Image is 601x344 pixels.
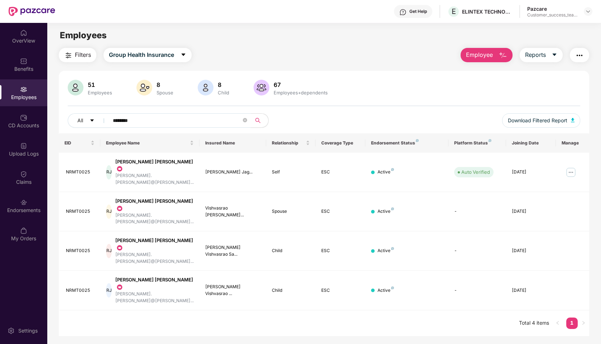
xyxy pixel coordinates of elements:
[378,208,394,215] div: Active
[205,244,260,258] div: [PERSON_NAME] Vishvasrao Sa...
[181,52,186,58] span: caret-down
[20,227,27,234] img: svg+xml;base64,PHN2ZyBpZD0iTXlfT3JkZXJzIiBkYXRhLW5hbWU9Ik15IE9yZGVycyIgeG1sbnM9Imh0dHA6Ly93d3cudz...
[272,140,305,146] span: Relationship
[109,50,174,59] span: Group Health Insurance
[115,172,194,186] div: [PERSON_NAME].[PERSON_NAME]@[PERSON_NAME]...
[378,169,394,176] div: Active
[115,198,194,212] div: [PERSON_NAME] [PERSON_NAME]
[20,29,27,36] img: svg+xml;base64,PHN2ZyBpZD0iSG9tZSIgeG1sbnM9Imh0dHA6Ly93d3cudzMub3JnLzIwMDAvc3ZnIiB3aWR0aD0iMjAiIG...
[416,139,419,142] img: svg+xml;base64,PHN2ZyB4bWxucz0iaHR0cDovL3d3dy53My5vcmcvMjAwMC9zdmciIHdpZHRoPSI4IiBoZWlnaHQ9IjgiIH...
[155,90,175,95] div: Spouse
[115,291,194,304] div: [PERSON_NAME].[PERSON_NAME]@[PERSON_NAME]...
[251,118,265,123] span: search
[199,133,266,153] th: Insured Name
[115,237,194,251] div: [PERSON_NAME] [PERSON_NAME]
[525,50,546,59] span: Reports
[321,287,360,294] div: ESC
[60,30,107,40] span: Employees
[64,51,73,60] img: svg+xml;base64,PHN2ZyB4bWxucz0iaHR0cDovL3d3dy53My5vcmcvMjAwMC9zdmciIHdpZHRoPSIyNCIgaGVpZ2h0PSIyNC...
[585,9,591,14] img: svg+xml;base64,PHN2ZyBpZD0iRHJvcGRvd24tMzJ4MzIiIHhtbG5zPSJodHRwOi8vd3d3LnczLm9yZy8yMDAwL3N2ZyIgd2...
[243,118,247,122] span: close-circle
[321,169,360,176] div: ESC
[216,90,231,95] div: Child
[205,284,260,297] div: [PERSON_NAME] Vishvasrao ...
[520,48,563,62] button: Reportscaret-down
[448,192,506,231] td: -
[527,5,577,12] div: Pazcare
[581,321,586,325] span: right
[90,118,95,124] span: caret-down
[115,158,194,172] div: [PERSON_NAME] [PERSON_NAME]
[115,251,194,265] div: [PERSON_NAME].[PERSON_NAME]@[PERSON_NAME]...
[512,287,550,294] div: [DATE]
[378,247,394,254] div: Active
[116,244,123,251] img: svg+xml;base64,PHN2ZyB3aWR0aD0iMjAiIGhlaWdodD0iMjAiIHZpZXdCb3g9IjAgMCAyMCAyMCIgZmlsbD0ibm9uZSIgeG...
[86,90,114,95] div: Employees
[66,287,95,294] div: NRMT0025
[391,247,394,250] img: svg+xml;base64,PHN2ZyB4bWxucz0iaHR0cDovL3d3dy53My5vcmcvMjAwMC9zdmciIHdpZHRoPSI4IiBoZWlnaHQ9IjgiIH...
[9,7,55,16] img: New Pazcare Logo
[116,165,123,172] img: svg+xml;base64,PHN2ZyB3aWR0aD0iMjAiIGhlaWdodD0iMjAiIHZpZXdCb3g9IjAgMCAyMCAyMCIgZmlsbD0ibm9uZSIgeG...
[251,113,269,128] button: search
[106,165,112,180] div: RJ
[75,50,91,59] span: Filters
[66,208,95,215] div: NRMT0025
[116,205,123,212] img: svg+xml;base64,PHN2ZyB3aWR0aD0iMjAiIGhlaWdodD0iMjAiIHZpZXdCb3g9IjAgMCAyMCAyMCIgZmlsbD0ibm9uZSIgeG...
[371,140,442,146] div: Endorsement Status
[452,7,456,16] span: E
[64,140,89,146] span: EID
[16,327,40,334] div: Settings
[527,12,577,18] div: Customer_success_team_lead
[155,81,175,88] div: 8
[556,133,589,153] th: Manage
[448,271,506,310] td: -
[578,318,589,329] button: right
[272,287,310,294] div: Child
[106,283,112,298] div: RJ
[106,244,112,258] div: RJ
[316,133,365,153] th: Coverage Type
[571,118,574,122] img: svg+xml;base64,PHN2ZyB4bWxucz0iaHR0cDovL3d3dy53My5vcmcvMjAwMC9zdmciIHhtbG5zOnhsaW5rPSJodHRwOi8vd3...
[378,287,394,294] div: Active
[106,140,189,146] span: Employee Name
[462,8,512,15] div: ELINTEX TECHNOLOGIES PRIVATE LIMITED
[575,51,584,60] img: svg+xml;base64,PHN2ZyB4bWxucz0iaHR0cDovL3d3dy53My5vcmcvMjAwMC9zdmciIHdpZHRoPSIyNCIgaGVpZ2h0PSIyNC...
[508,117,567,124] span: Download Filtered Report
[20,86,27,93] img: svg+xml;base64,PHN2ZyBpZD0iRW1wbG95ZWVzIiB4bWxucz0iaHR0cDovL3d3dy53My5vcmcvMjAwMC9zdmciIHdpZHRoPS...
[59,48,96,62] button: Filters
[20,199,27,206] img: svg+xml;base64,PHN2ZyBpZD0iRW5kb3JzZW1lbnRzIiB4bWxucz0iaHR0cDovL3d3dy53My5vcmcvMjAwMC9zdmciIHdpZH...
[216,81,231,88] div: 8
[566,318,578,329] li: 1
[321,208,360,215] div: ESC
[489,139,491,142] img: svg+xml;base64,PHN2ZyB4bWxucz0iaHR0cDovL3d3dy53My5vcmcvMjAwMC9zdmciIHdpZHRoPSI4IiBoZWlnaHQ9IjgiIH...
[136,80,152,95] img: svg+xml;base64,PHN2ZyB4bWxucz0iaHR0cDovL3d3dy53My5vcmcvMjAwMC9zdmciIHhtbG5zOnhsaW5rPSJodHRwOi8vd3...
[461,48,513,62] button: Employee
[448,231,506,271] td: -
[512,169,550,176] div: [DATE]
[454,140,501,146] div: Platform Status
[552,318,563,329] li: Previous Page
[272,247,310,254] div: Child
[399,9,407,16] img: svg+xml;base64,PHN2ZyBpZD0iSGVscC0zMngzMiIgeG1sbnM9Imh0dHA6Ly93d3cudzMub3JnLzIwMDAvc3ZnIiB3aWR0aD...
[391,286,394,289] img: svg+xml;base64,PHN2ZyB4bWxucz0iaHR0cDovL3d3dy53My5vcmcvMjAwMC9zdmciIHdpZHRoPSI4IiBoZWlnaHQ9IjgiIH...
[272,169,310,176] div: Self
[519,318,549,329] li: Total 4 items
[512,208,550,215] div: [DATE]
[198,80,213,95] img: svg+xml;base64,PHN2ZyB4bWxucz0iaHR0cDovL3d3dy53My5vcmcvMjAwMC9zdmciIHhtbG5zOnhsaW5rPSJodHRwOi8vd3...
[59,133,100,153] th: EID
[502,113,580,128] button: Download Filtered Report
[499,51,507,60] img: svg+xml;base64,PHN2ZyB4bWxucz0iaHR0cDovL3d3dy53My5vcmcvMjAwMC9zdmciIHhtbG5zOnhsaW5rPSJodHRwOi8vd3...
[321,247,360,254] div: ESC
[552,318,563,329] button: left
[409,9,427,14] div: Get Help
[466,50,493,59] span: Employee
[254,80,269,95] img: svg+xml;base64,PHN2ZyB4bWxucz0iaHR0cDovL3d3dy53My5vcmcvMjAwMC9zdmciIHhtbG5zOnhsaW5rPSJodHRwOi8vd3...
[243,117,247,124] span: close-circle
[100,133,200,153] th: Employee Name
[391,168,394,171] img: svg+xml;base64,PHN2ZyB4bWxucz0iaHR0cDovL3d3dy53My5vcmcvMjAwMC9zdmciIHdpZHRoPSI4IiBoZWlnaHQ9IjgiIH...
[552,52,557,58] span: caret-down
[205,205,260,218] div: Vishvasrao [PERSON_NAME]...
[115,212,194,226] div: [PERSON_NAME].[PERSON_NAME]@[PERSON_NAME]...
[115,276,194,290] div: [PERSON_NAME] [PERSON_NAME]
[68,113,111,128] button: Allcaret-down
